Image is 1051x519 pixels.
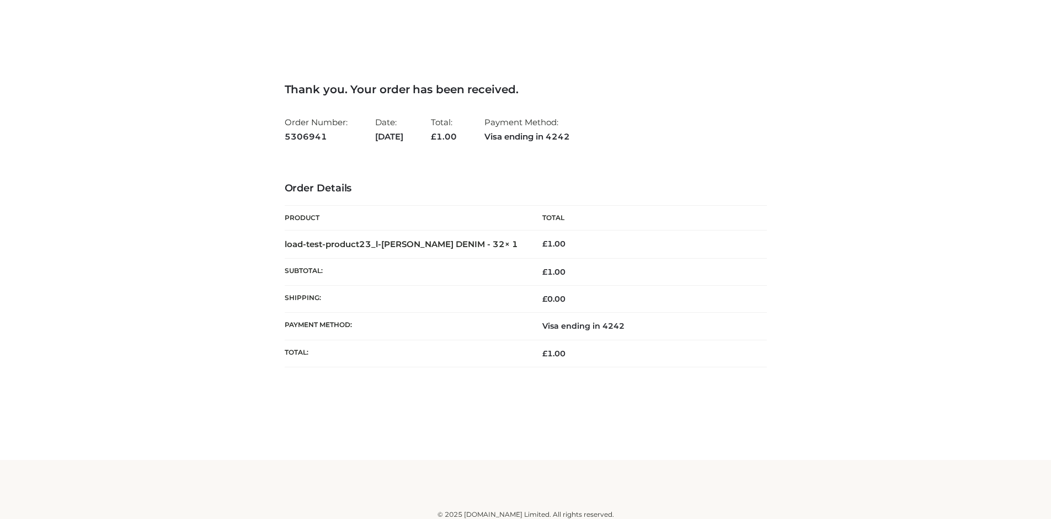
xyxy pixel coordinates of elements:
h3: Order Details [285,183,767,195]
th: Shipping: [285,286,526,313]
strong: 5306941 [285,130,348,144]
strong: × 1 [505,239,518,249]
span: £ [542,349,547,359]
li: Date: [375,113,403,146]
span: £ [431,131,436,142]
th: Product [285,206,526,231]
span: £ [542,239,547,249]
strong: load-test-product23_l-[PERSON_NAME] DENIM - 32 [285,239,518,249]
bdi: 0.00 [542,294,565,304]
span: 1.00 [542,349,565,359]
span: £ [542,294,547,304]
bdi: 1.00 [542,239,565,249]
td: Visa ending in 4242 [526,313,767,340]
span: 1.00 [542,267,565,277]
strong: [DATE] [375,130,403,144]
th: Subtotal: [285,258,526,285]
li: Order Number: [285,113,348,146]
li: Total: [431,113,457,146]
span: 1.00 [431,131,457,142]
li: Payment Method: [484,113,570,146]
th: Payment method: [285,313,526,340]
th: Total [526,206,767,231]
strong: Visa ending in 4242 [484,130,570,144]
th: Total: [285,340,526,367]
h3: Thank you. Your order has been received. [285,83,767,96]
span: £ [542,267,547,277]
